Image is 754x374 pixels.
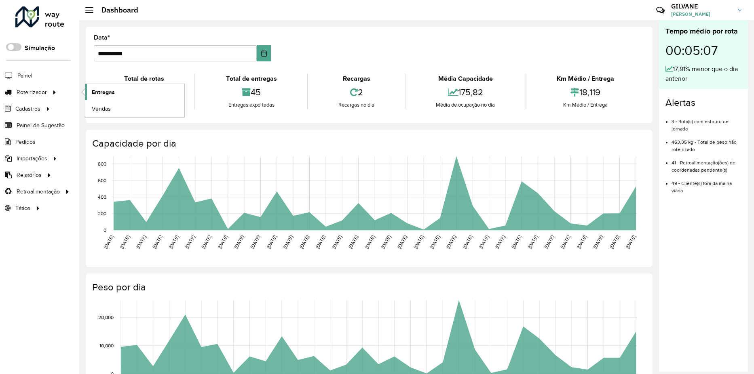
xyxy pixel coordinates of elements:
[672,132,741,153] li: 463,35 kg - Total de peso não roteirizado
[494,234,506,250] text: [DATE]
[671,2,732,10] h3: GILVANE
[135,234,147,250] text: [DATE]
[310,101,403,109] div: Recargas no dia
[298,234,310,250] text: [DATE]
[652,2,669,19] a: Contato Rápido
[608,234,620,250] text: [DATE]
[396,234,408,250] text: [DATE]
[478,234,490,250] text: [DATE]
[99,343,114,348] text: 10,000
[315,234,326,250] text: [DATE]
[92,282,644,293] h4: Peso por dia
[592,234,604,250] text: [DATE]
[17,121,65,130] span: Painel de Sugestão
[413,234,425,250] text: [DATE]
[665,37,741,64] div: 00:05:07
[94,33,110,42] label: Data
[408,74,523,84] div: Média Capacidade
[282,234,294,250] text: [DATE]
[249,234,261,250] text: [DATE]
[331,234,343,250] text: [DATE]
[528,101,642,109] div: Km Médio / Entrega
[184,234,196,250] text: [DATE]
[672,174,741,194] li: 49 - Cliente(s) fora da malha viária
[197,101,305,109] div: Entregas exportadas
[462,234,473,250] text: [DATE]
[665,64,741,84] div: 17,91% menor que o dia anterior
[98,194,106,200] text: 400
[233,234,245,250] text: [DATE]
[92,88,115,97] span: Entregas
[576,234,587,250] text: [DATE]
[17,171,42,179] span: Relatórios
[168,234,180,250] text: [DATE]
[266,234,277,250] text: [DATE]
[560,234,571,250] text: [DATE]
[17,154,47,163] span: Importações
[119,234,131,250] text: [DATE]
[85,84,184,100] a: Entregas
[363,234,375,250] text: [DATE]
[445,234,457,250] text: [DATE]
[17,187,60,196] span: Retroalimentação
[257,45,271,61] button: Choose Date
[96,74,192,84] div: Total de rotas
[408,101,523,109] div: Média de ocupação no dia
[528,74,642,84] div: Km Médio / Entrega
[15,105,40,113] span: Cadastros
[103,234,114,250] text: [DATE]
[665,97,741,109] h4: Alertas
[672,153,741,174] li: 41 - Retroalimentação(ões) de coordenadas pendente(s)
[543,234,555,250] text: [DATE]
[527,234,539,250] text: [DATE]
[98,315,114,320] text: 20,000
[93,6,138,15] h2: Dashboard
[98,178,106,183] text: 600
[197,74,305,84] div: Total de entregas
[528,84,642,101] div: 18,119
[511,234,522,250] text: [DATE]
[15,138,36,146] span: Pedidos
[429,234,441,250] text: [DATE]
[152,234,163,250] text: [DATE]
[201,234,212,250] text: [DATE]
[671,11,732,18] span: [PERSON_NAME]
[217,234,228,250] text: [DATE]
[92,105,111,113] span: Vendas
[672,112,741,132] li: 3 - Rota(s) com estouro de jornada
[625,234,636,250] text: [DATE]
[665,26,741,37] div: Tempo médio por rota
[310,84,403,101] div: 2
[380,234,392,250] text: [DATE]
[98,211,106,216] text: 200
[15,204,30,212] span: Tático
[103,227,106,233] text: 0
[25,43,55,53] label: Simulação
[347,234,359,250] text: [DATE]
[85,101,184,117] a: Vendas
[17,88,47,97] span: Roteirizador
[310,74,403,84] div: Recargas
[197,84,305,101] div: 45
[98,161,106,166] text: 800
[408,84,523,101] div: 175,82
[92,138,644,149] h4: Capacidade por dia
[17,71,32,80] span: Painel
